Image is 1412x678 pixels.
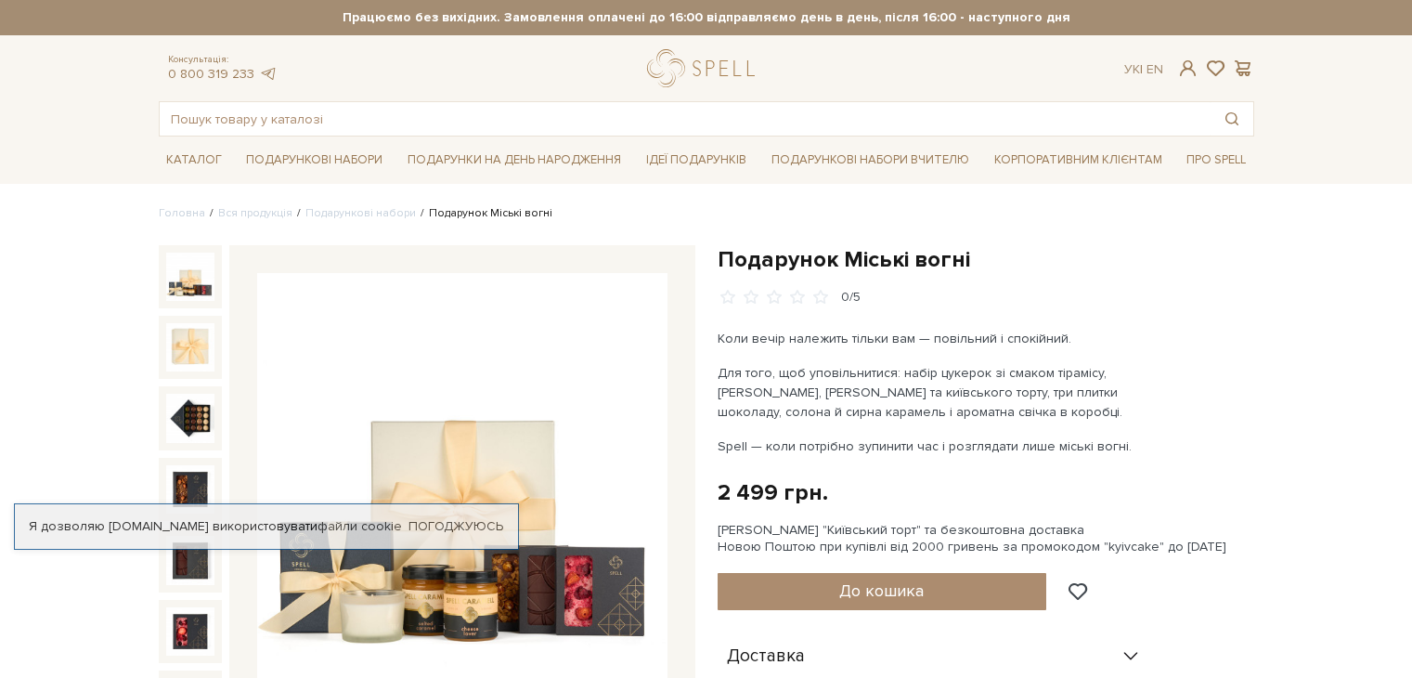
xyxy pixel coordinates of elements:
[159,146,229,175] a: Каталог
[764,144,977,176] a: Подарункові набори Вчителю
[159,9,1254,26] strong: Працюємо без вихідних. Замовлення оплачені до 16:00 відправляємо день в день, після 16:00 - насту...
[718,363,1153,422] p: Для того, щоб уповільнитися: набір цукерок зі смаком тірамісу, [PERSON_NAME], [PERSON_NAME] та ки...
[408,518,503,535] a: Погоджуюсь
[166,253,214,301] img: Подарунок Міські вогні
[166,465,214,514] img: Подарунок Міські вогні
[166,394,214,442] img: Подарунок Міські вогні
[727,648,805,665] span: Доставка
[166,536,214,584] img: Подарунок Міські вогні
[1179,146,1253,175] a: Про Spell
[1211,102,1253,136] button: Пошук товару у каталозі
[168,66,254,82] a: 0 800 319 233
[166,607,214,656] img: Подарунок Міські вогні
[718,522,1254,555] div: [PERSON_NAME] "Київський торт" та безкоштовна доставка Новою Поштою при купівлі від 2000 гривень ...
[718,573,1047,610] button: До кошика
[160,102,1211,136] input: Пошук товару у каталозі
[168,54,278,66] span: Консультація:
[1146,61,1163,77] a: En
[718,329,1153,348] p: Коли вечір належить тільки вам — повільний і спокійний.
[166,323,214,372] img: Подарунок Міські вогні
[239,146,390,175] a: Подарункові набори
[400,146,628,175] a: Подарунки на День народження
[259,66,278,82] a: telegram
[718,245,1254,274] h1: Подарунок Міські вогні
[1140,61,1143,77] span: |
[647,49,763,87] a: logo
[841,289,861,306] div: 0/5
[218,206,292,220] a: Вся продукція
[987,146,1170,175] a: Корпоративним клієнтам
[317,518,402,534] a: файли cookie
[839,580,924,601] span: До кошика
[718,437,1153,456] p: Spell — коли потрібно зупинити час і розглядати лише міські вогні.
[15,518,518,535] div: Я дозволяю [DOMAIN_NAME] використовувати
[416,205,552,222] li: Подарунок Міські вогні
[639,146,754,175] a: Ідеї подарунків
[718,478,828,507] div: 2 499 грн.
[159,206,205,220] a: Головна
[305,206,416,220] a: Подарункові набори
[1124,61,1163,78] div: Ук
